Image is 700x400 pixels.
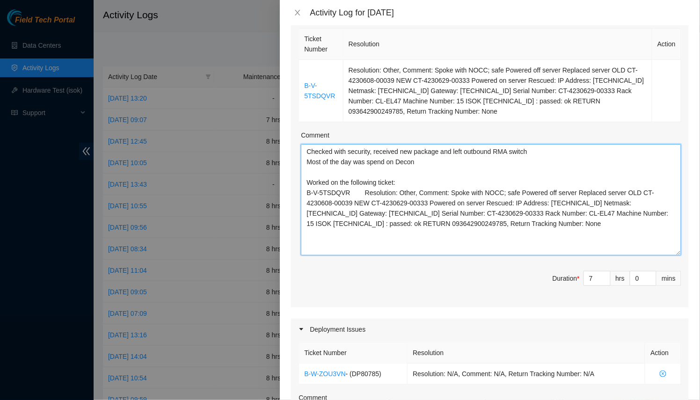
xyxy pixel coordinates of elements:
div: Duration [553,273,580,284]
button: Close [291,8,304,17]
span: caret-right [299,327,304,332]
th: Ticket Number [299,342,408,364]
span: close [294,9,301,16]
div: Deployment Issues [291,319,689,340]
textarea: Comment [301,144,681,255]
th: Resolution [343,29,652,60]
div: mins [656,271,681,286]
th: Action [645,342,681,364]
a: B-V-5TSDQVR [304,82,335,100]
th: Ticket Number [299,29,343,60]
a: B-W-ZOU3VN [304,370,345,378]
td: Resolution: Other, Comment: Spoke with NOCC; safe Powered off server Replaced server OLD CT-42306... [343,60,652,122]
div: hrs [611,271,630,286]
th: Resolution [408,342,645,364]
span: - ( DP80785 ) [346,370,381,378]
label: Comment [301,130,329,140]
th: Action [652,29,681,60]
span: close-circle [650,371,676,377]
td: Resolution: N/A, Comment: N/A, Return Tracking Number: N/A [408,364,645,385]
div: Activity Log for [DATE] [310,7,689,18]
